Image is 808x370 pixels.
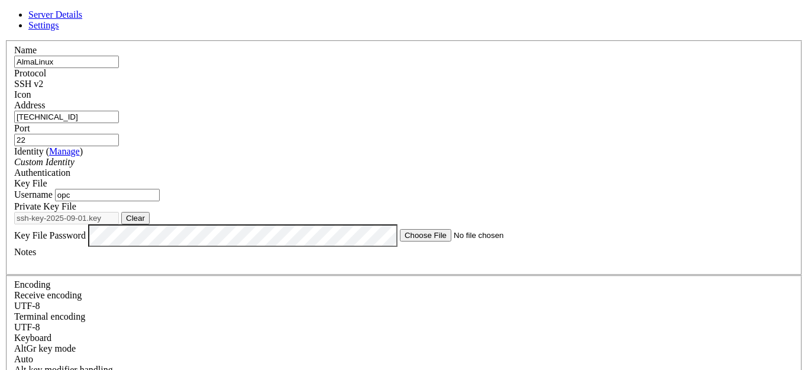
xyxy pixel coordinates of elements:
[14,178,47,188] span: Key File
[28,20,59,30] a: Settings
[14,279,50,289] label: Encoding
[14,100,45,110] label: Address
[121,212,150,224] button: Clear
[14,301,40,311] span: UTF-8
[14,111,119,123] input: Host Name or IP
[14,68,46,78] label: Protocol
[14,45,37,55] label: Name
[14,301,794,311] div: UTF-8
[14,134,119,146] input: Port Number
[5,5,655,15] x-row: Connecting [TECHNICAL_ID]...
[14,79,43,89] span: SSH v2
[14,230,86,240] label: Key File Password
[49,146,80,156] a: Manage
[14,354,794,365] div: Auto
[14,201,76,211] label: Private Key File
[5,15,9,25] div: (0, 1)
[14,79,794,89] div: SSH v2
[14,290,82,300] label: Set the expected encoding for data received from the host. If the encodings do not match, visual ...
[55,189,160,201] input: Login Username
[14,157,75,167] i: Custom Identity
[14,123,30,133] label: Port
[14,333,51,343] label: Keyboard
[46,146,83,156] span: ( )
[14,322,40,332] span: UTF-8
[14,311,85,321] label: The default terminal encoding. ISO-2022 enables character map translations (like graphics maps). ...
[14,354,33,364] span: Auto
[14,56,119,68] input: Server Name
[14,322,794,333] div: UTF-8
[14,343,76,353] label: Set the expected encoding for data received from the host. If the encodings do not match, visual ...
[14,178,794,189] div: Key File
[28,9,82,20] a: Server Details
[14,89,31,99] label: Icon
[14,189,53,200] label: Username
[14,146,83,156] label: Identity
[14,168,70,178] label: Authentication
[14,157,794,168] div: Custom Identity
[14,247,36,257] label: Notes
